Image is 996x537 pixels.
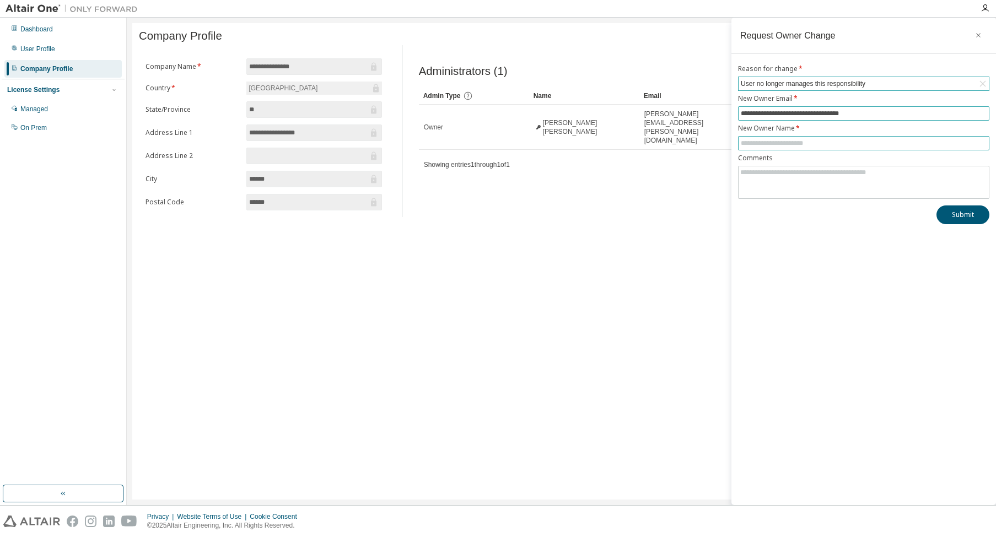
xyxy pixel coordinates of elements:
img: linkedin.svg [103,516,115,527]
p: © 2025 Altair Engineering, Inc. All Rights Reserved. [147,521,304,530]
div: Cookie Consent [250,512,303,521]
div: License Settings [7,85,60,94]
img: youtube.svg [121,516,137,527]
div: Request Owner Change [740,31,836,40]
div: Website Terms of Use [177,512,250,521]
label: Postal Code [146,198,240,207]
label: Address Line 1 [146,128,240,137]
label: Company Name [146,62,240,71]
img: facebook.svg [67,516,78,527]
label: City [146,175,240,183]
div: Email [644,87,745,105]
div: User no longer manages this responsibility [739,77,989,90]
label: Reason for change [738,64,989,73]
div: Dashboard [20,25,53,34]
div: Name [534,87,635,105]
div: [GEOGRAPHIC_DATA] [247,82,319,94]
div: Managed [20,105,48,113]
div: [GEOGRAPHIC_DATA] [246,82,381,95]
button: Submit [936,205,989,224]
span: Owner [424,123,443,132]
span: Admin Type [423,92,461,100]
span: Company Profile [139,30,222,42]
label: New Owner Name [738,124,989,133]
div: On Prem [20,123,47,132]
div: Company Profile [20,64,73,73]
label: State/Province [146,105,240,114]
label: New Owner Email [738,94,989,103]
label: Comments [738,154,989,162]
div: User Profile [20,45,55,53]
img: Altair One [6,3,143,14]
div: Privacy [147,512,177,521]
label: Country [146,84,240,93]
img: instagram.svg [85,516,96,527]
span: [PERSON_NAME][EMAIL_ADDRESS][PERSON_NAME][DOMAIN_NAME] [644,110,745,145]
label: Address Line 2 [146,151,240,160]
span: Showing entries 1 through 1 of 1 [424,161,510,169]
span: Administrators (1) [419,65,508,78]
div: User no longer manages this responsibility [739,78,867,90]
span: [PERSON_NAME] [PERSON_NAME] [543,118,634,136]
img: altair_logo.svg [3,516,60,527]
